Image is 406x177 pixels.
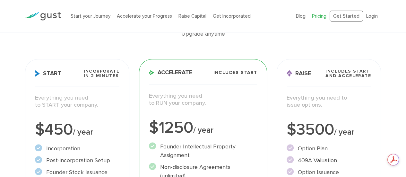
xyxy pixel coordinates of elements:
[71,13,110,19] a: Start your Journey
[287,70,311,77] span: Raise
[83,69,119,78] span: Incorporate in 2 Minutes
[287,168,371,177] li: Option Issuance
[213,70,257,75] span: Includes START
[330,11,363,22] a: Get Started
[193,125,213,135] span: / year
[334,127,354,137] span: / year
[149,93,257,107] p: Everything you need to RUN your company.
[117,13,172,19] a: Accelerate your Progress
[178,13,206,19] a: Raise Capital
[325,69,371,78] span: Includes START and ACCELERATE
[149,70,154,75] img: Accelerate Icon
[287,70,292,77] img: Raise Icon
[35,70,61,77] span: Start
[35,144,119,153] li: Incorporation
[35,70,40,77] img: Start Icon X2
[287,144,371,153] li: Option Plan
[287,122,371,138] div: $3500
[287,94,371,109] p: Everything you need to issue options.
[149,120,257,136] div: $1250
[35,94,119,109] p: Everything you need to START your company.
[35,156,119,165] li: Post-incorporation Setup
[25,12,61,21] img: Gust Logo
[366,13,378,19] a: Login
[149,142,257,160] li: Founder Intellectual Property Assignment
[149,70,192,75] span: Accelerate
[213,13,251,19] a: Get Incorporated
[312,13,326,19] a: Pricing
[296,13,306,19] a: Blog
[25,30,381,39] div: Upgrade anytime
[73,127,93,137] span: / year
[287,156,371,165] li: 409A Valuation
[35,122,119,138] div: $450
